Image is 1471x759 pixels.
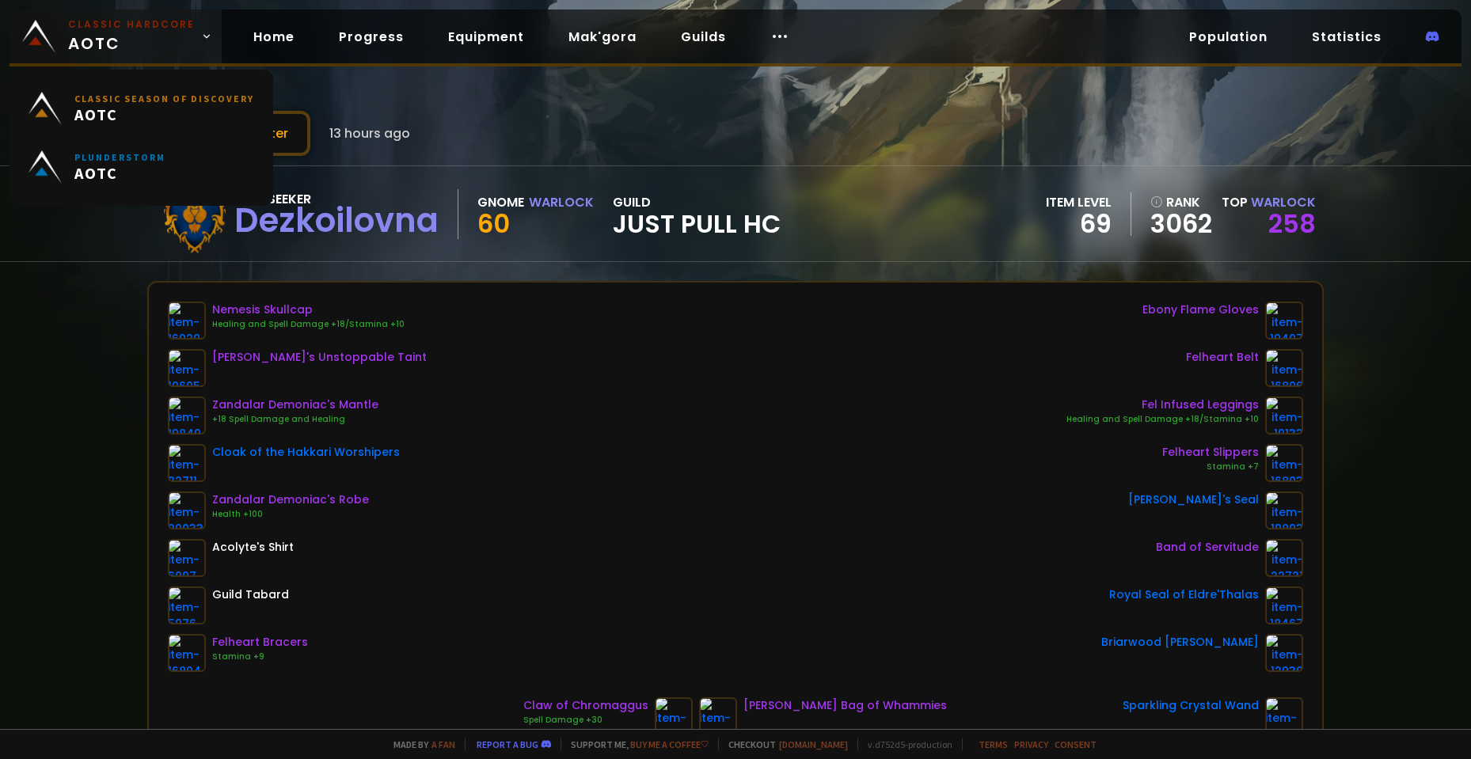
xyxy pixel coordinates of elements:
[241,21,307,53] a: Home
[1150,192,1212,212] div: rank
[529,192,594,212] div: Warlock
[212,318,405,331] div: Healing and Spell Damage +18/Stamina +10
[1265,539,1303,577] img: item-22721
[384,738,455,750] span: Made by
[1055,738,1097,750] a: Consent
[1265,634,1303,672] img: item-12930
[68,17,195,55] span: AOTC
[561,738,709,750] span: Support me,
[1128,491,1259,508] div: [PERSON_NAME]'s Seal
[212,302,405,318] div: Nemesis Skullcap
[168,444,206,482] img: item-22711
[556,21,649,53] a: Mak'gora
[212,586,289,603] div: Guild Tabard
[743,697,947,714] div: [PERSON_NAME] Bag of Whammies
[431,738,455,750] a: a fan
[655,697,693,735] img: item-19347
[168,349,206,387] img: item-19605
[74,151,165,163] small: Plunderstorm
[1162,461,1259,473] div: Stamina +7
[212,349,427,366] div: [PERSON_NAME]'s Unstoppable Taint
[1150,212,1212,236] a: 3062
[523,697,648,714] div: Claw of Chromaggus
[699,697,737,735] img: item-19891
[1176,21,1280,53] a: Population
[212,413,378,426] div: +18 Spell Damage and Healing
[212,508,369,521] div: Health +100
[1265,349,1303,387] img: item-16806
[74,93,254,104] small: Classic Season of Discovery
[1046,212,1112,236] div: 69
[168,397,206,435] img: item-19849
[68,17,195,32] small: Classic Hardcore
[435,21,537,53] a: Equipment
[1265,397,1303,435] img: item-19133
[168,586,206,624] img: item-5976
[1123,697,1259,714] div: Sparkling Crystal Wand
[779,738,848,750] a: [DOMAIN_NAME]
[19,79,264,138] a: Classic Season of DiscoveryAOTC
[718,738,848,750] span: Checkout
[19,138,264,196] a: PlunderstormAOTC
[1222,192,1316,212] div: Top
[168,491,206,529] img: item-20033
[477,738,538,750] a: Report a bug
[1046,192,1112,212] div: item level
[477,192,524,212] div: Gnome
[212,539,294,556] div: Acolyte's Shirt
[1265,491,1303,529] img: item-19893
[1066,397,1259,413] div: Fel Infused Leggings
[1265,586,1303,624] img: item-18467
[168,539,206,577] img: item-6097
[168,302,206,340] img: item-16929
[1109,586,1259,603] div: Royal Seal of Eldre'Thalas
[168,634,206,672] img: item-16804
[212,397,378,413] div: Zandalar Demoniac's Mantle
[1251,193,1316,211] span: Warlock
[1186,349,1259,366] div: Felheart Belt
[1066,413,1259,426] div: Healing and Spell Damage +18/Stamina +10
[74,163,165,183] span: AOTC
[212,651,308,663] div: Stamina +9
[329,123,410,143] span: 13 hours ago
[979,738,1008,750] a: Terms
[212,491,369,508] div: Zandalar Demoniac's Robe
[1014,738,1048,750] a: Privacy
[857,738,952,750] span: v. d752d5 - production
[477,206,510,241] span: 60
[613,192,781,236] div: guild
[668,21,739,53] a: Guilds
[1265,444,1303,482] img: item-16803
[1101,634,1259,651] div: Briarwood [PERSON_NAME]
[1268,206,1316,241] a: 258
[523,714,648,727] div: Spell Damage +30
[1265,697,1303,735] img: item-20672
[234,209,439,233] div: Dezkoilovna
[1162,444,1259,461] div: Felheart Slippers
[10,9,222,63] a: Classic HardcoreAOTC
[1156,539,1259,556] div: Band of Servitude
[1299,21,1394,53] a: Statistics
[630,738,709,750] a: Buy me a coffee
[234,189,439,209] div: Soulseeker
[326,21,416,53] a: Progress
[212,444,400,461] div: Cloak of the Hakkari Worshipers
[212,634,308,651] div: Felheart Bracers
[1142,302,1259,318] div: Ebony Flame Gloves
[1265,302,1303,340] img: item-19407
[74,104,254,124] span: AOTC
[613,212,781,236] span: Just Pull HC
